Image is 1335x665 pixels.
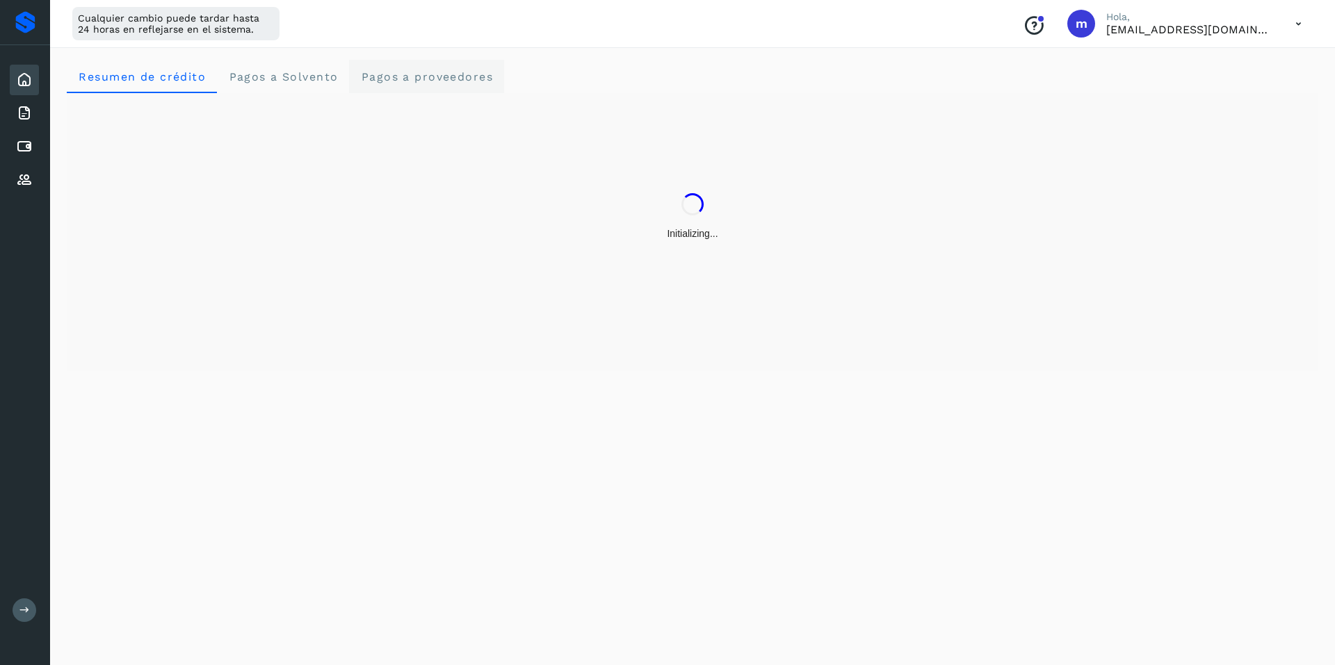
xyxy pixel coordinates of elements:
span: Pagos a proveedores [360,70,493,83]
div: Cuentas por pagar [10,131,39,162]
p: molalde@aldevaram.com [1106,23,1273,36]
div: Cualquier cambio puede tardar hasta 24 horas en reflejarse en el sistema. [72,7,280,40]
span: Resumen de crédito [78,70,206,83]
div: Proveedores [10,165,39,195]
p: Hola, [1106,11,1273,23]
div: Inicio [10,65,39,95]
div: Facturas [10,98,39,129]
span: Pagos a Solvento [228,70,338,83]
